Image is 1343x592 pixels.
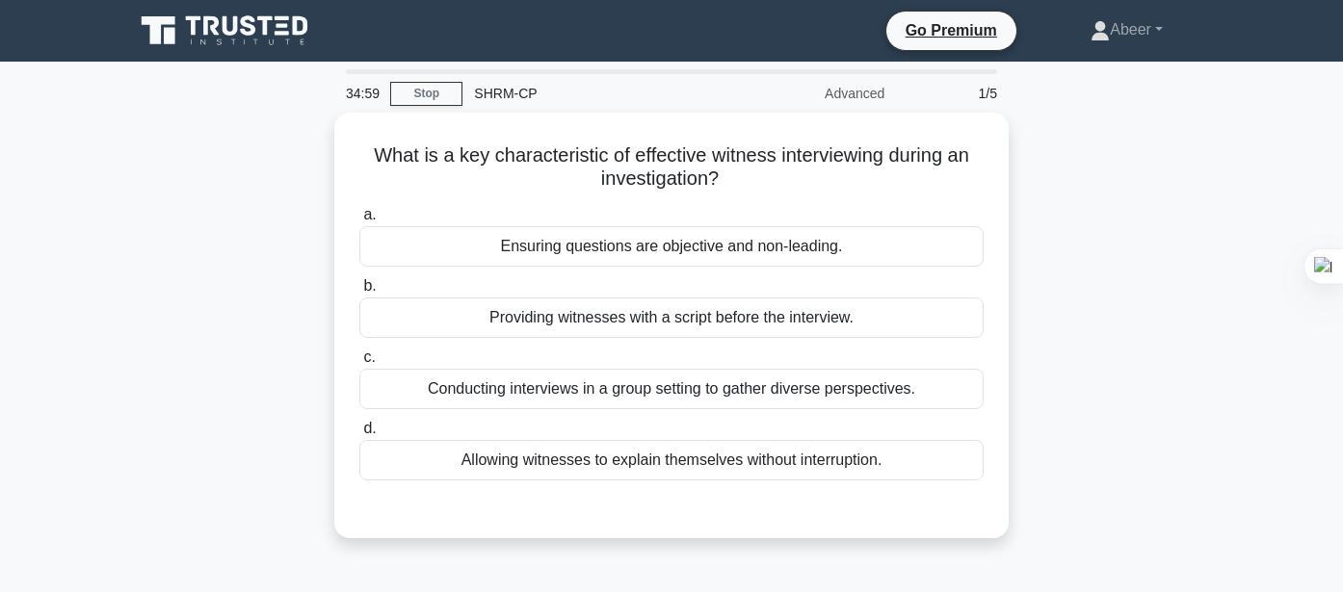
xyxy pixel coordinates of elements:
[363,277,376,294] span: b.
[363,206,376,222] span: a.
[359,226,984,267] div: Ensuring questions are objective and non-leading.
[894,18,1009,42] a: Go Premium
[363,420,376,436] span: d.
[462,74,727,113] div: SHRM-CP
[896,74,1009,113] div: 1/5
[334,74,390,113] div: 34:59
[363,348,375,365] span: c.
[1044,11,1209,49] a: Abeer
[390,82,462,106] a: Stop
[359,297,984,338] div: Providing witnesses with a script before the interview.
[357,143,986,192] h5: What is a key characteristic of effective witness interviewing during an investigation?
[727,74,896,113] div: Advanced
[359,369,984,409] div: Conducting interviews in a group setting to gather diverse perspectives.
[359,440,984,480] div: Allowing witnesses to explain themselves without interruption.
